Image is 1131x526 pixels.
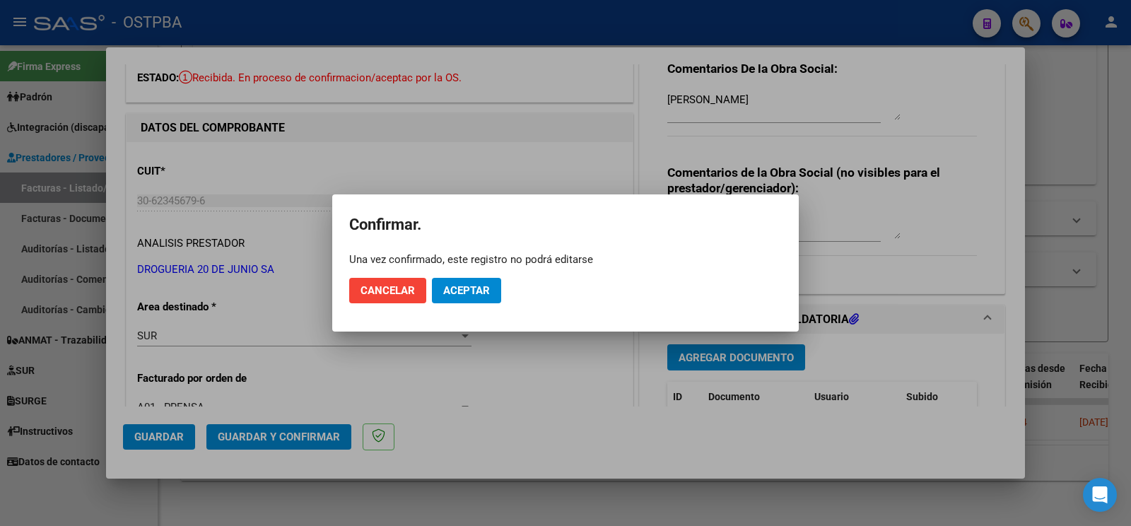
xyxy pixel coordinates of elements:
[349,278,426,303] button: Cancelar
[432,278,501,303] button: Aceptar
[1083,478,1117,512] div: Open Intercom Messenger
[349,211,782,238] h2: Confirmar.
[443,284,490,297] span: Aceptar
[349,252,782,267] div: Una vez confirmado, este registro no podrá editarse
[361,284,415,297] span: Cancelar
